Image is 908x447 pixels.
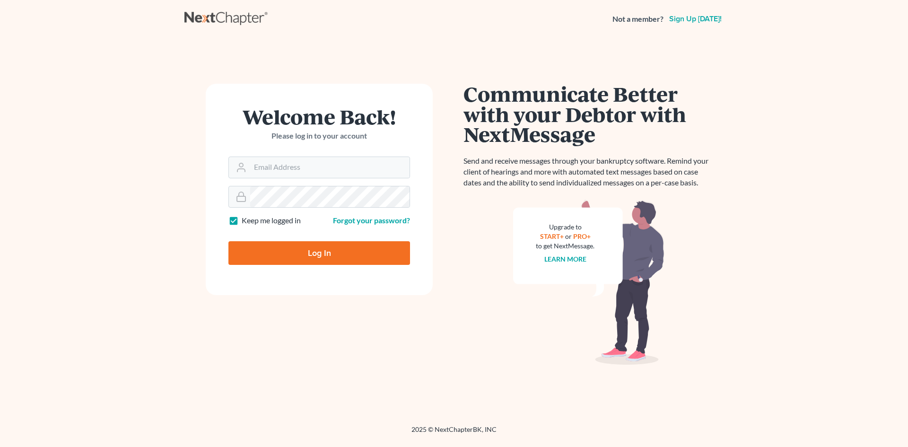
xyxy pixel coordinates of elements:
strong: Not a member? [612,14,664,25]
span: or [565,232,572,240]
a: Learn more [544,255,586,263]
a: PRO+ [573,232,591,240]
a: START+ [540,232,564,240]
div: to get NextMessage. [536,241,594,251]
h1: Communicate Better with your Debtor with NextMessage [463,84,714,144]
a: Sign up [DATE]! [667,15,724,23]
div: 2025 © NextChapterBK, INC [184,425,724,442]
img: nextmessage_bg-59042aed3d76b12b5cd301f8e5b87938c9018125f34e5fa2b7a6b67550977c72.svg [513,200,664,365]
p: Send and receive messages through your bankruptcy software. Remind your client of hearings and mo... [463,156,714,188]
input: Log In [228,241,410,265]
div: Upgrade to [536,222,594,232]
label: Keep me logged in [242,215,301,226]
p: Please log in to your account [228,131,410,141]
a: Forgot your password? [333,216,410,225]
input: Email Address [250,157,410,178]
h1: Welcome Back! [228,106,410,127]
